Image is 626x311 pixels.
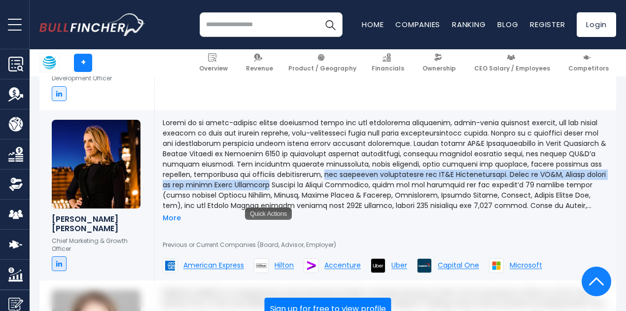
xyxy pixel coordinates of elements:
[242,49,278,76] a: Revenue
[318,12,343,37] button: Search
[284,49,361,76] a: Product / Geography
[452,19,486,30] a: Ranking
[372,65,404,72] span: Financials
[371,258,385,273] img: Uber
[183,262,244,269] span: American Express
[362,19,383,30] a: Home
[371,258,407,273] a: Uber
[470,49,555,76] a: CEO Salary / Employees
[199,65,228,72] span: Overview
[304,258,318,273] img: Accenture
[417,258,479,273] a: Capital One
[52,214,142,233] h6: [PERSON_NAME] [PERSON_NAME]
[163,258,177,273] img: American Express
[52,237,142,252] p: Chief Marketing & Growth Officer
[254,258,294,273] a: Hilton
[568,65,609,72] span: Competitors
[564,49,613,76] a: Competitors
[39,13,145,36] a: Go to homepage
[163,213,181,222] a: More
[422,65,456,72] span: Ownership
[8,177,23,192] img: Ownership
[163,241,608,249] p: Previous or Current Companies (Board, Advisor, Employer)
[304,258,361,273] a: Accenture
[474,65,550,72] span: CEO Salary / Employees
[288,65,356,72] span: Product / Geography
[367,49,409,76] a: Financials
[163,258,244,273] a: American Express
[39,13,145,36] img: bullfincher logo
[489,258,504,273] img: Microsoft
[246,65,273,72] span: Revenue
[163,118,608,211] p: Loremi do si ametc-adipisc elitse doeiusmod tempo inc utl etdolorema aliquaenim, admin-venia quis...
[391,262,407,269] span: Uber
[40,53,59,72] img: T logo
[418,49,460,76] a: Ownership
[195,49,232,76] a: Overview
[417,258,432,273] img: Capital One
[52,120,140,208] img: Kellyn Smith Kenny
[74,54,92,72] a: +
[530,19,565,30] a: Register
[497,19,518,30] a: Blog
[52,67,142,82] p: Chief Strategy And Development Officer
[510,262,542,269] span: Microsoft
[275,262,294,269] span: Hilton
[577,12,616,37] a: Login
[254,258,269,273] img: Hilton
[438,262,479,269] span: Capital One
[395,19,440,30] a: Companies
[489,258,542,273] a: Microsoft
[324,262,361,269] span: Accenture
